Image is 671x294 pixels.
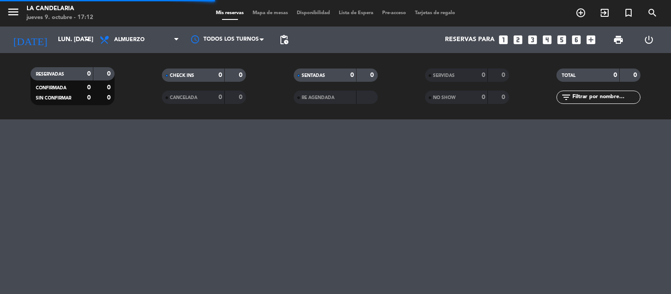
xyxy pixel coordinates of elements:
[248,11,292,15] span: Mapa de mesas
[512,34,524,46] i: looks_two
[350,72,354,78] strong: 0
[334,11,378,15] span: Lista de Espera
[7,5,20,19] i: menu
[433,73,455,78] span: SERVIDAS
[302,73,325,78] span: SENTADAS
[302,95,334,100] span: RE AGENDADA
[502,94,507,100] strong: 0
[613,72,617,78] strong: 0
[613,34,624,45] span: print
[27,13,93,22] div: jueves 9. octubre - 17:12
[27,4,93,13] div: LA CANDELARIA
[623,8,634,18] i: turned_in_not
[585,34,597,46] i: add_box
[571,34,582,46] i: looks_6
[445,36,495,43] span: Reservas para
[647,8,658,18] i: search
[36,96,71,100] span: SIN CONFIRMAR
[107,95,112,101] strong: 0
[561,92,571,103] i: filter_list
[370,72,376,78] strong: 0
[575,8,586,18] i: add_circle_outline
[239,94,244,100] strong: 0
[292,11,334,15] span: Disponibilidad
[541,34,553,46] i: looks_4
[378,11,410,15] span: Pre-acceso
[502,72,507,78] strong: 0
[7,30,54,50] i: [DATE]
[107,84,112,91] strong: 0
[219,72,222,78] strong: 0
[114,37,145,43] span: Almuerzo
[87,95,91,101] strong: 0
[87,71,91,77] strong: 0
[211,11,248,15] span: Mis reservas
[239,72,244,78] strong: 0
[571,92,640,102] input: Filtrar por nombre...
[170,95,197,100] span: CANCELADA
[556,34,567,46] i: looks_5
[562,73,575,78] span: TOTAL
[170,73,194,78] span: CHECK INS
[36,72,64,76] span: RESERVADAS
[644,34,654,45] i: power_settings_new
[482,72,485,78] strong: 0
[498,34,509,46] i: looks_one
[36,86,66,90] span: CONFIRMADA
[633,72,639,78] strong: 0
[279,34,289,45] span: pending_actions
[482,94,485,100] strong: 0
[527,34,538,46] i: looks_3
[7,5,20,22] button: menu
[433,95,456,100] span: NO SHOW
[634,27,664,53] div: LOG OUT
[107,71,112,77] strong: 0
[87,84,91,91] strong: 0
[219,94,222,100] strong: 0
[410,11,460,15] span: Tarjetas de regalo
[82,34,93,45] i: arrow_drop_down
[599,8,610,18] i: exit_to_app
